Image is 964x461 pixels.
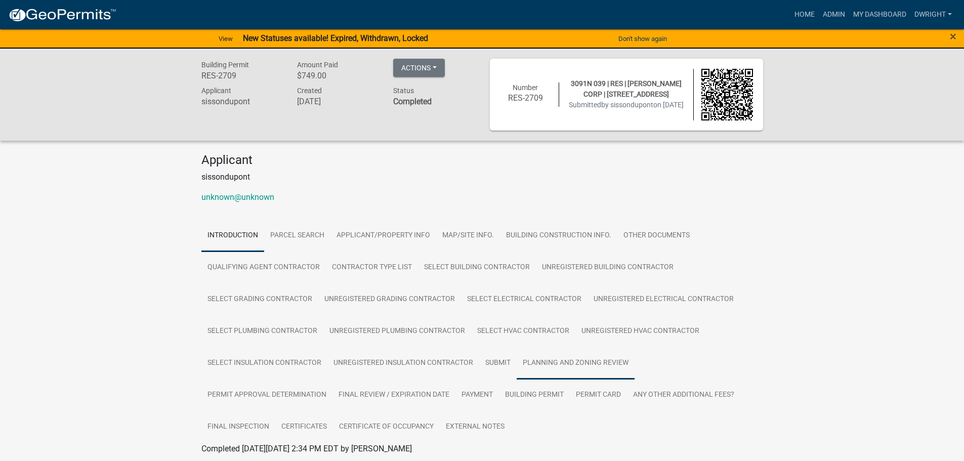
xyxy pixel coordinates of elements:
[201,379,332,411] a: Permit Approval Determination
[201,153,763,167] h4: Applicant
[297,87,322,95] span: Created
[418,252,536,284] a: Select Building Contractor
[201,220,264,252] a: Introduction
[201,252,326,284] a: Qualifying Agent Contractor
[569,101,684,109] span: Submitted on [DATE]
[440,411,511,443] a: External Notes
[571,79,682,98] span: 3091N 039 | RES | [PERSON_NAME] CORP | [STREET_ADDRESS]
[570,379,627,411] a: Permit Card
[436,220,500,252] a: Map/Site Info.
[201,315,323,348] a: Select Plumbing Contractor
[201,283,318,316] a: Select Grading Contractor
[201,87,231,95] span: Applicant
[627,379,740,411] a: Any other Additional Fees?
[461,283,588,316] a: Select Electrical Contractor
[575,315,705,348] a: Unregistered HVAC Contractor
[393,97,432,106] strong: Completed
[479,347,517,380] a: Submit
[201,444,412,453] span: Completed [DATE][DATE] 2:34 PM EDT by [PERSON_NAME]
[536,252,680,284] a: Unregistered Building Contractor
[499,379,570,411] a: Building Permit
[950,30,956,43] button: Close
[513,83,538,92] span: Number
[201,171,763,183] p: sissondupont
[455,379,499,411] a: Payment
[790,5,819,24] a: Home
[819,5,849,24] a: Admin
[393,87,414,95] span: Status
[332,379,455,411] a: Final Review / Expiration Date
[910,5,956,24] a: Dwright
[264,220,330,252] a: Parcel search
[500,220,617,252] a: Building Construction Info.
[215,30,237,47] a: View
[201,192,274,202] a: unknown@unknown
[330,220,436,252] a: Applicant/Property Info
[950,29,956,44] span: ×
[323,315,471,348] a: Unregistered Plumbing Contractor
[601,101,653,109] span: by sissondupont
[201,71,282,80] h6: RES-2709
[243,33,428,43] strong: New Statuses available! Expired, Withdrawn, Locked
[333,411,440,443] a: Certificate of Occupancy
[588,283,740,316] a: Unregistered Electrical Contractor
[201,97,282,106] h6: sissondupont
[297,71,378,80] h6: $749.00
[297,97,378,106] h6: [DATE]
[393,59,445,77] button: Actions
[517,347,635,380] a: Planning and Zoning Review
[297,61,338,69] span: Amount Paid
[500,93,552,103] h6: RES-2709
[701,69,753,120] img: QR code
[471,315,575,348] a: Select HVAC Contractor
[614,30,671,47] button: Don't show again
[326,252,418,284] a: Contractor Type List
[849,5,910,24] a: My Dashboard
[275,411,333,443] a: Certificates
[617,220,696,252] a: Other Documents
[327,347,479,380] a: Unregistered Insulation Contractor
[318,283,461,316] a: Unregistered Grading Contractor
[201,347,327,380] a: Select Insulation Contractor
[201,61,249,69] span: Building Permit
[201,411,275,443] a: Final Inspection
